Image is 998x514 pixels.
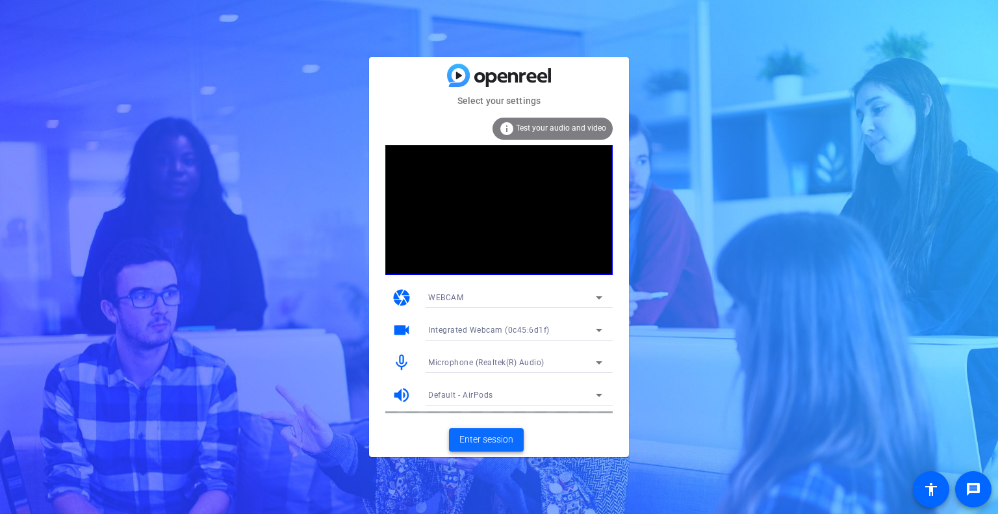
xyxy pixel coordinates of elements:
[447,64,551,86] img: blue-gradient.svg
[923,482,939,497] mat-icon: accessibility
[392,288,411,307] mat-icon: camera
[369,94,629,108] mat-card-subtitle: Select your settings
[966,482,981,497] mat-icon: message
[428,358,544,367] span: Microphone (Realtek(R) Audio)
[428,293,463,302] span: WEBCAM
[392,353,411,372] mat-icon: mic_none
[428,326,550,335] span: Integrated Webcam (0c45:6d1f)
[459,433,513,446] span: Enter session
[392,385,411,405] mat-icon: volume_up
[428,391,493,400] span: Default - AirPods
[499,121,515,136] mat-icon: info
[392,320,411,340] mat-icon: videocam
[516,123,606,133] span: Test your audio and video
[449,428,524,452] button: Enter session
